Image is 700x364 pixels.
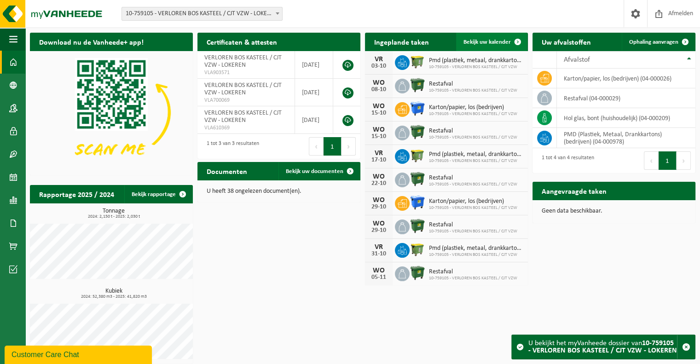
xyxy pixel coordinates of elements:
div: 1 tot 4 van 4 resultaten [537,150,594,171]
button: Previous [644,151,659,170]
div: 15-10 [370,133,388,140]
td: [DATE] [295,106,333,134]
span: Afvalstof [564,56,590,64]
img: WB-1100-HPE-GN-50 [410,148,425,163]
span: 10-759105 - VERLOREN BOS KASTEEL / CJT VZW [429,205,517,211]
span: 2024: 2,150 t - 2025: 2,030 t [35,214,193,219]
img: WB-1100-HPE-GN-01 [410,218,425,234]
span: Karton/papier, los (bedrijven) [429,198,517,205]
td: [DATE] [295,51,333,79]
a: Bekijk rapportage [124,185,192,203]
strong: 10-759105 - VERLOREN BOS KASTEEL / CJT VZW - LOKEREN [528,340,677,354]
div: WO [370,267,388,274]
h3: Kubiek [35,288,193,299]
span: Pmd (plastiek, metaal, drankkartons) (bedrijven) [429,151,523,158]
td: hol glas, bont (huishoudelijk) (04-000209) [557,108,695,128]
span: Ophaling aanvragen [629,39,678,45]
p: U heeft 38 ongelezen document(en). [207,188,351,195]
button: Previous [309,137,324,156]
div: 03-10 [370,63,388,69]
span: VERLOREN BOS KASTEEL / CJT VZW - LOKEREN [204,110,282,124]
span: 10-759105 - VERLOREN BOS KASTEEL / CJT VZW [429,64,523,70]
td: restafval (04-000029) [557,88,695,108]
span: 10-759105 - VERLOREN BOS KASTEEL / CJT VZW - LOKEREN [122,7,282,20]
a: Bekijk uw kalender [456,33,527,51]
div: WO [370,126,388,133]
span: Pmd (plastiek, metaal, drankkartons) (bedrijven) [429,57,523,64]
span: Karton/papier, los (bedrijven) [429,104,517,111]
span: 10-759105 - VERLOREN BOS KASTEEL / CJT VZW [429,135,517,140]
div: 15-10 [370,110,388,116]
a: Ophaling aanvragen [622,33,694,51]
img: WB-1100-HPE-GN-50 [410,54,425,69]
img: WB-1100-HPE-GN-01 [410,124,425,140]
button: Next [341,137,356,156]
span: 10-759105 - VERLOREN BOS KASTEEL / CJT VZW [429,229,517,234]
div: VR [370,56,388,63]
div: 1 tot 3 van 3 resultaten [202,136,259,156]
span: VLA700069 [204,97,288,104]
div: WO [370,173,388,180]
button: 1 [659,151,677,170]
td: karton/papier, los (bedrijven) (04-000026) [557,69,695,88]
iframe: chat widget [5,344,154,364]
img: WB-1100-HPE-GN-01 [410,77,425,93]
h2: Ingeplande taken [365,33,438,51]
div: WO [370,220,388,227]
h2: Rapportage 2025 / 2024 [30,185,123,203]
span: 10-759105 - VERLOREN BOS KASTEEL / CJT VZW - LOKEREN [121,7,283,21]
span: 10-759105 - VERLOREN BOS KASTEEL / CJT VZW [429,276,517,281]
span: VERLOREN BOS KASTEEL / CJT VZW - LOKEREN [204,54,282,69]
img: WB-1100-HPE-BE-01 [410,101,425,116]
span: VLA610369 [204,124,288,132]
div: 31-10 [370,251,388,257]
span: 2024: 52,380 m3 - 2025: 41,820 m3 [35,295,193,299]
span: 10-759105 - VERLOREN BOS KASTEEL / CJT VZW [429,158,523,164]
img: WB-1100-HPE-GN-50 [410,242,425,257]
h2: Documenten [197,162,256,180]
span: 10-759105 - VERLOREN BOS KASTEEL / CJT VZW [429,182,517,187]
span: Bekijk uw documenten [286,168,343,174]
div: 22-10 [370,180,388,187]
td: [DATE] [295,79,333,106]
div: 29-10 [370,204,388,210]
div: 08-10 [370,87,388,93]
p: Geen data beschikbaar. [542,208,686,214]
img: Download de VHEPlus App [30,51,193,173]
span: 10-759105 - VERLOREN BOS KASTEEL / CJT VZW [429,111,517,117]
div: VR [370,150,388,157]
div: 29-10 [370,227,388,234]
h2: Uw afvalstoffen [532,33,600,51]
div: WO [370,79,388,87]
span: Restafval [429,127,517,135]
button: Next [677,151,691,170]
span: Bekijk uw kalender [463,39,511,45]
span: VLA903571 [204,69,288,76]
h2: Aangevraagde taken [532,182,616,200]
div: WO [370,196,388,204]
button: 1 [324,137,341,156]
div: WO [370,103,388,110]
div: VR [370,243,388,251]
span: 10-759105 - VERLOREN BOS KASTEEL / CJT VZW [429,252,523,258]
div: 05-11 [370,274,388,281]
span: Pmd (plastiek, metaal, drankkartons) (bedrijven) [429,245,523,252]
span: Restafval [429,174,517,182]
h2: Certificaten & attesten [197,33,286,51]
h3: Tonnage [35,208,193,219]
img: WB-1100-HPE-GN-01 [410,171,425,187]
td: PMD (Plastiek, Metaal, Drankkartons) (bedrijven) (04-000978) [557,128,695,148]
span: 10-759105 - VERLOREN BOS KASTEEL / CJT VZW [429,88,517,93]
span: Restafval [429,268,517,276]
span: Restafval [429,81,517,88]
span: VERLOREN BOS KASTEEL / CJT VZW - LOKEREN [204,82,282,96]
img: WB-1100-HPE-GN-01 [410,265,425,281]
img: WB-1100-HPE-BE-01 [410,195,425,210]
h2: Download nu de Vanheede+ app! [30,33,153,51]
a: Bekijk uw documenten [278,162,359,180]
div: U bekijkt het myVanheede dossier van [528,335,677,359]
span: Restafval [429,221,517,229]
div: 17-10 [370,157,388,163]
